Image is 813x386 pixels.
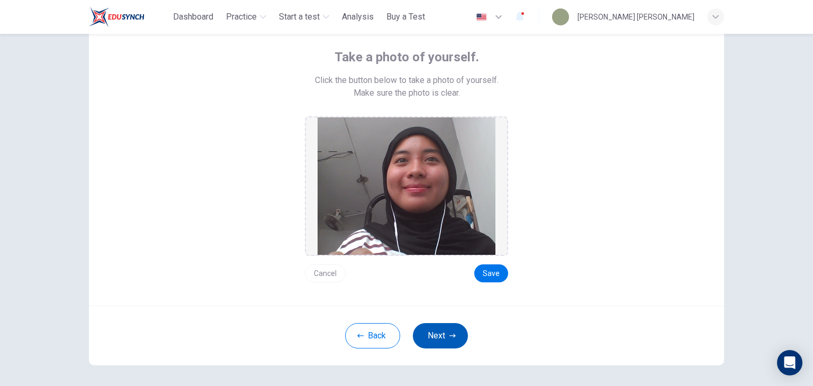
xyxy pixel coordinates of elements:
[552,8,569,25] img: Profile picture
[169,7,218,26] button: Dashboard
[315,74,499,87] span: Click the button below to take a photo of yourself.
[474,264,508,282] button: Save
[354,87,460,99] span: Make sure the photo is clear.
[335,49,479,66] span: Take a photo of yourself.
[275,7,333,26] button: Start a test
[777,350,802,375] div: Open Intercom Messenger
[173,11,213,23] span: Dashboard
[386,11,425,23] span: Buy a Test
[305,264,346,282] button: Cancel
[318,117,495,255] img: preview screemshot
[226,11,257,23] span: Practice
[338,7,378,26] button: Analysis
[89,6,144,27] img: ELTC logo
[342,11,374,23] span: Analysis
[222,7,270,26] button: Practice
[279,11,320,23] span: Start a test
[89,6,169,27] a: ELTC logo
[382,7,429,26] button: Buy a Test
[475,13,488,21] img: en
[577,11,694,23] div: [PERSON_NAME] [PERSON_NAME]
[413,323,468,348] button: Next
[345,323,400,348] button: Back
